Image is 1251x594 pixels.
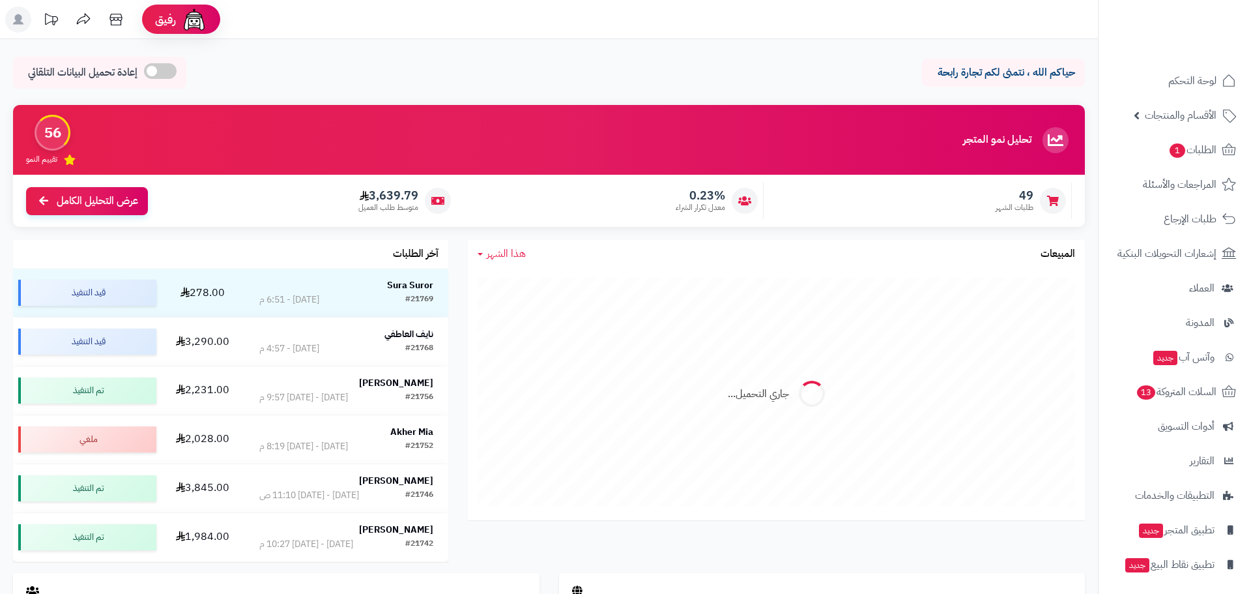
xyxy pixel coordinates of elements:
strong: Akher Mia [390,425,433,439]
span: التطبيقات والخدمات [1135,486,1215,505]
a: المراجعات والأسئلة [1106,169,1243,200]
td: 2,028.00 [162,415,244,464]
strong: [PERSON_NAME] [359,523,433,537]
div: #21768 [405,342,433,355]
div: [DATE] - [DATE] 8:19 م [259,440,348,453]
span: تقييم النمو [26,154,57,165]
a: تطبيق المتجرجديد [1106,514,1243,546]
div: [DATE] - [DATE] 10:27 م [259,538,353,551]
span: الطلبات [1168,141,1216,159]
div: #21752 [405,440,433,453]
strong: Sura Suror [387,278,433,292]
span: 0.23% [676,188,725,203]
span: إعادة تحميل البيانات التلقائي [28,65,137,80]
span: الأقسام والمنتجات [1145,106,1216,125]
span: جديد [1139,524,1163,538]
div: [DATE] - [DATE] 9:57 م [259,391,348,404]
span: معدل تكرار الشراء [676,202,725,213]
span: 49 [996,188,1033,203]
span: 13 [1136,385,1155,400]
a: تطبيق نقاط البيعجديد [1106,549,1243,580]
span: التقارير [1190,452,1215,470]
div: #21769 [405,293,433,306]
div: تم التنفيذ [18,475,156,501]
img: ai-face.png [181,7,207,33]
a: تحديثات المنصة [35,7,67,36]
div: #21746 [405,489,433,502]
span: طلبات الشهر [996,202,1033,213]
td: 278.00 [162,269,244,317]
span: 1 [1169,143,1185,158]
span: جديد [1153,351,1177,365]
div: جاري التحميل... [728,387,789,402]
div: قيد التنفيذ [18,280,156,306]
span: هذا الشهر [487,246,526,261]
a: طلبات الإرجاع [1106,203,1243,235]
span: عرض التحليل الكامل [57,194,138,209]
a: عرض التحليل الكامل [26,187,148,215]
div: تم التنفيذ [18,378,156,404]
span: 3,639.79 [358,188,418,203]
td: 2,231.00 [162,366,244,415]
span: السلات المتروكة [1136,383,1216,401]
a: التطبيقات والخدمات [1106,480,1243,511]
a: العملاء [1106,273,1243,304]
h3: تحليل نمو المتجر [963,134,1031,146]
span: رفيق [155,12,176,27]
span: تطبيق نقاط البيع [1124,556,1215,574]
div: [DATE] - [DATE] 11:10 ص [259,489,359,502]
img: logo-2.png [1162,26,1239,53]
span: طلبات الإرجاع [1164,210,1216,228]
a: هذا الشهر [478,246,526,261]
a: التقارير [1106,445,1243,477]
strong: [PERSON_NAME] [359,376,433,390]
span: تطبيق المتجر [1138,521,1215,539]
a: السلات المتروكة13 [1106,376,1243,408]
span: المدونة [1186,314,1215,332]
a: وآتس آبجديد [1106,342,1243,373]
td: 3,845.00 [162,464,244,512]
div: ملغي [18,426,156,453]
a: أدوات التسويق [1106,411,1243,442]
span: أدوات التسويق [1158,417,1215,436]
h3: آخر الطلبات [393,248,439,260]
a: إشعارات التحويلات البنكية [1106,238,1243,269]
strong: [PERSON_NAME] [359,474,433,488]
span: لوحة التحكم [1168,72,1216,90]
a: لوحة التحكم [1106,65,1243,97]
span: جديد [1125,558,1149,572]
a: المدونة [1106,307,1243,338]
div: قيد التنفيذ [18,329,156,355]
div: تم التنفيذ [18,524,156,550]
p: حياكم الله ، نتمنى لكم تجارة رابحة [932,65,1075,80]
td: 3,290.00 [162,318,244,366]
div: [DATE] - 6:51 م [259,293,319,306]
span: المراجعات والأسئلة [1143,175,1216,194]
a: الطلبات1 [1106,134,1243,166]
div: #21742 [405,538,433,551]
span: وآتس آب [1152,348,1215,366]
td: 1,984.00 [162,513,244,561]
h3: المبيعات [1041,248,1075,260]
strong: نايف العاطفي [384,327,433,341]
span: إشعارات التحويلات البنكية [1117,245,1216,263]
span: العملاء [1189,279,1215,297]
span: متوسط طلب العميل [358,202,418,213]
div: #21756 [405,391,433,404]
div: [DATE] - 4:57 م [259,342,319,355]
